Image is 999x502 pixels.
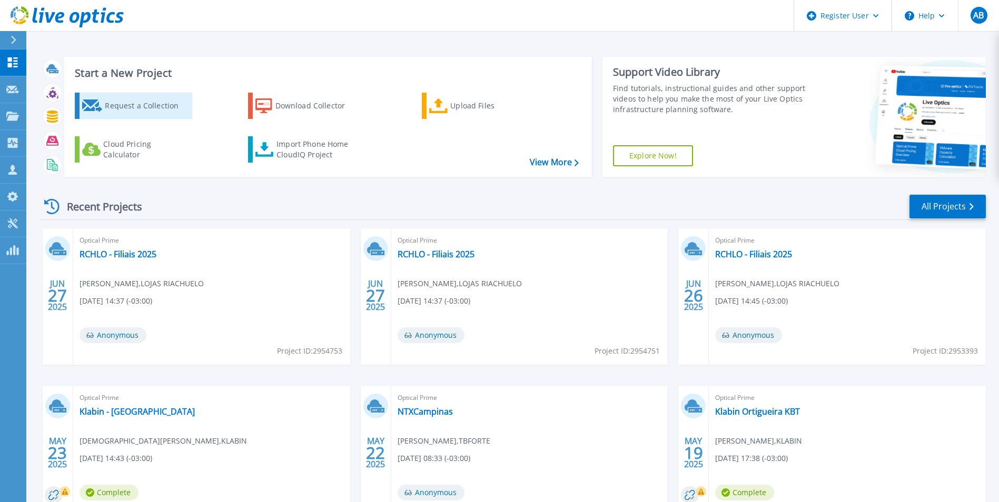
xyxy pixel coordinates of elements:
div: MAY 2025 [365,434,385,472]
span: Complete [715,485,774,500]
span: [PERSON_NAME] , KLABIN [715,435,802,447]
div: JUN 2025 [47,276,67,315]
span: Project ID: 2954753 [277,345,342,357]
a: View More [530,157,579,167]
span: Project ID: 2953393 [913,345,978,357]
span: [DATE] 17:38 (-03:00) [715,453,788,464]
a: Klabin Ortigueira KBT [715,406,800,417]
a: Explore Now! [613,145,693,166]
span: [DATE] 14:37 (-03:00) [80,295,152,307]
a: Request a Collection [75,93,192,119]
span: 27 [366,291,385,300]
span: [PERSON_NAME] , LOJAS RIACHUELO [715,278,839,289]
span: Complete [80,485,139,500]
div: Upload Files [450,95,535,116]
span: Anonymous [398,327,464,343]
a: All Projects [909,195,986,218]
span: 27 [48,291,67,300]
span: [DATE] 08:33 (-03:00) [398,453,470,464]
span: [DEMOGRAPHIC_DATA][PERSON_NAME] , KLABIN [80,435,247,447]
a: Upload Files [422,93,539,119]
div: Cloud Pricing Calculator [103,139,187,160]
span: AB [973,11,984,19]
span: 19 [684,448,703,457]
span: Anonymous [80,327,146,343]
a: RCHLO - Filiais 2025 [715,249,792,259]
span: 22 [366,448,385,457]
span: Optical Prime [80,392,344,404]
span: [DATE] 14:37 (-03:00) [398,295,470,307]
div: Support Video Library [613,65,808,79]
span: Project ID: 2954751 [595,345,660,357]
a: RCHLO - Filiais 2025 [80,249,156,259]
span: [DATE] 14:43 (-03:00) [80,453,152,464]
div: MAY 2025 [684,434,704,472]
a: NTXCampinas [398,406,453,417]
div: Recent Projects [41,194,156,219]
span: Anonymous [398,485,464,500]
a: Cloud Pricing Calculator [75,136,192,163]
span: Optical Prime [715,392,980,404]
a: Klabin - [GEOGRAPHIC_DATA] [80,406,195,417]
span: Optical Prime [80,235,344,246]
a: RCHLO - Filiais 2025 [398,249,474,259]
div: JUN 2025 [684,276,704,315]
div: MAY 2025 [47,434,67,472]
div: Download Collector [275,95,360,116]
span: Anonymous [715,327,782,343]
span: Optical Prime [715,235,980,246]
div: JUN 2025 [365,276,385,315]
span: Optical Prime [398,392,662,404]
span: [PERSON_NAME] , LOJAS RIACHUELO [398,278,522,289]
span: [PERSON_NAME] , TBFORTE [398,435,490,447]
div: Request a Collection [105,95,189,116]
span: [PERSON_NAME] , LOJAS RIACHUELO [80,278,204,289]
span: [DATE] 14:45 (-03:00) [715,295,788,307]
span: 26 [684,291,703,300]
span: Optical Prime [398,235,662,246]
span: 23 [48,448,67,457]
div: Find tutorials, instructional guides and other support videos to help you make the most of your L... [613,83,808,115]
h3: Start a New Project [75,67,578,79]
a: Download Collector [248,93,365,119]
div: Import Phone Home CloudIQ Project [276,139,359,160]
